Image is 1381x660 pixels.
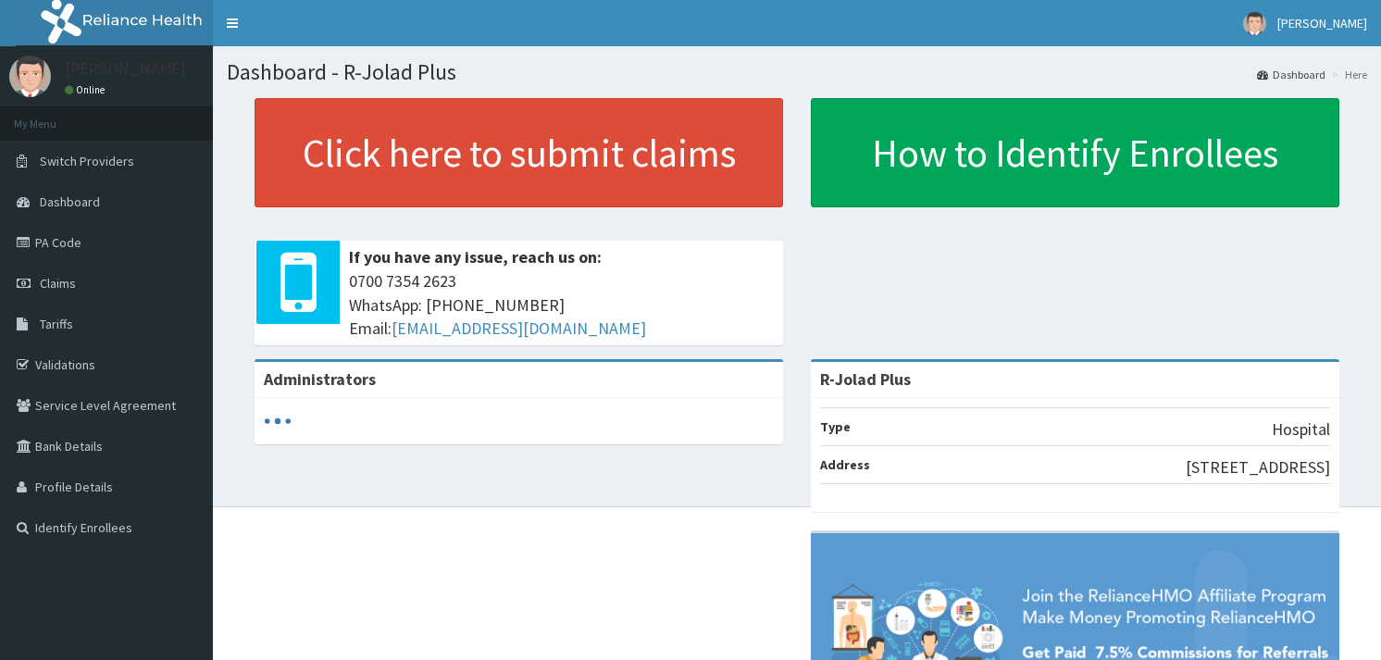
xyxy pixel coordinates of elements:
p: Hospital [1272,417,1330,442]
b: Type [820,418,851,435]
svg: audio-loading [264,407,292,435]
p: [STREET_ADDRESS] [1186,455,1330,479]
b: Address [820,456,870,473]
img: User Image [1243,12,1266,35]
a: Online [65,83,109,96]
span: Switch Providers [40,153,134,169]
a: Dashboard [1257,67,1325,82]
img: User Image [9,56,51,97]
p: [PERSON_NAME] [65,60,186,77]
strong: R-Jolad Plus [820,368,911,390]
span: Dashboard [40,193,100,210]
a: Click here to submit claims [255,98,783,207]
a: How to Identify Enrollees [811,98,1339,207]
li: Here [1327,67,1367,82]
b: If you have any issue, reach us on: [349,246,602,268]
span: 0700 7354 2623 WhatsApp: [PHONE_NUMBER] Email: [349,269,774,341]
span: [PERSON_NAME] [1277,15,1367,31]
a: [EMAIL_ADDRESS][DOMAIN_NAME] [392,318,646,339]
h1: Dashboard - R-Jolad Plus [227,60,1367,84]
span: Tariffs [40,316,73,332]
span: Claims [40,275,76,292]
b: Administrators [264,368,376,390]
